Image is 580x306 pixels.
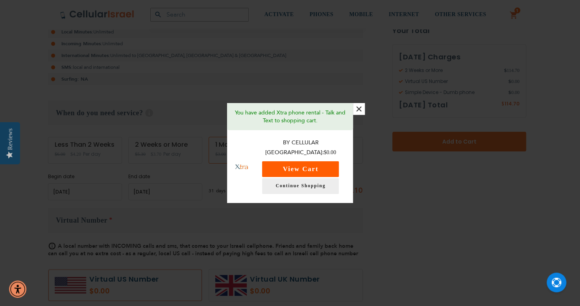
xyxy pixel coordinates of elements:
div: Reviews [7,128,14,150]
button: View Cart [262,161,339,177]
p: You have added Xtra phone rental - Talk and Text to shopping cart. [233,109,347,125]
span: $0.00 [324,149,336,155]
div: Accessibility Menu [9,280,26,298]
button: × [353,103,365,115]
a: Continue Shopping [262,178,339,194]
p: By Cellular [GEOGRAPHIC_DATA]: [256,138,345,157]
